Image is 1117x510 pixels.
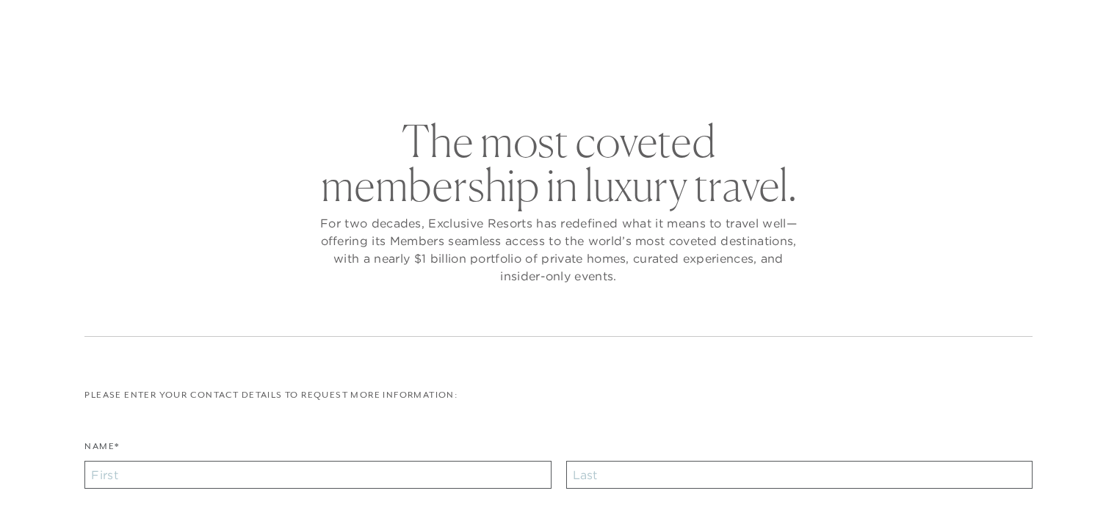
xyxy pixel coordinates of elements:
a: Membership [524,47,615,90]
h2: The most coveted membership in luxury travel. [317,119,801,207]
input: Last [566,461,1033,489]
p: Please enter your contact details to request more information: [84,388,1032,402]
label: Name* [84,440,119,461]
a: Get Started [47,16,111,29]
input: First [84,461,551,489]
a: The Collection [390,47,502,90]
a: Community [637,47,727,90]
a: Member Login [959,16,1032,29]
p: For two decades, Exclusive Resorts has redefined what it means to travel well—offering its Member... [317,214,801,285]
